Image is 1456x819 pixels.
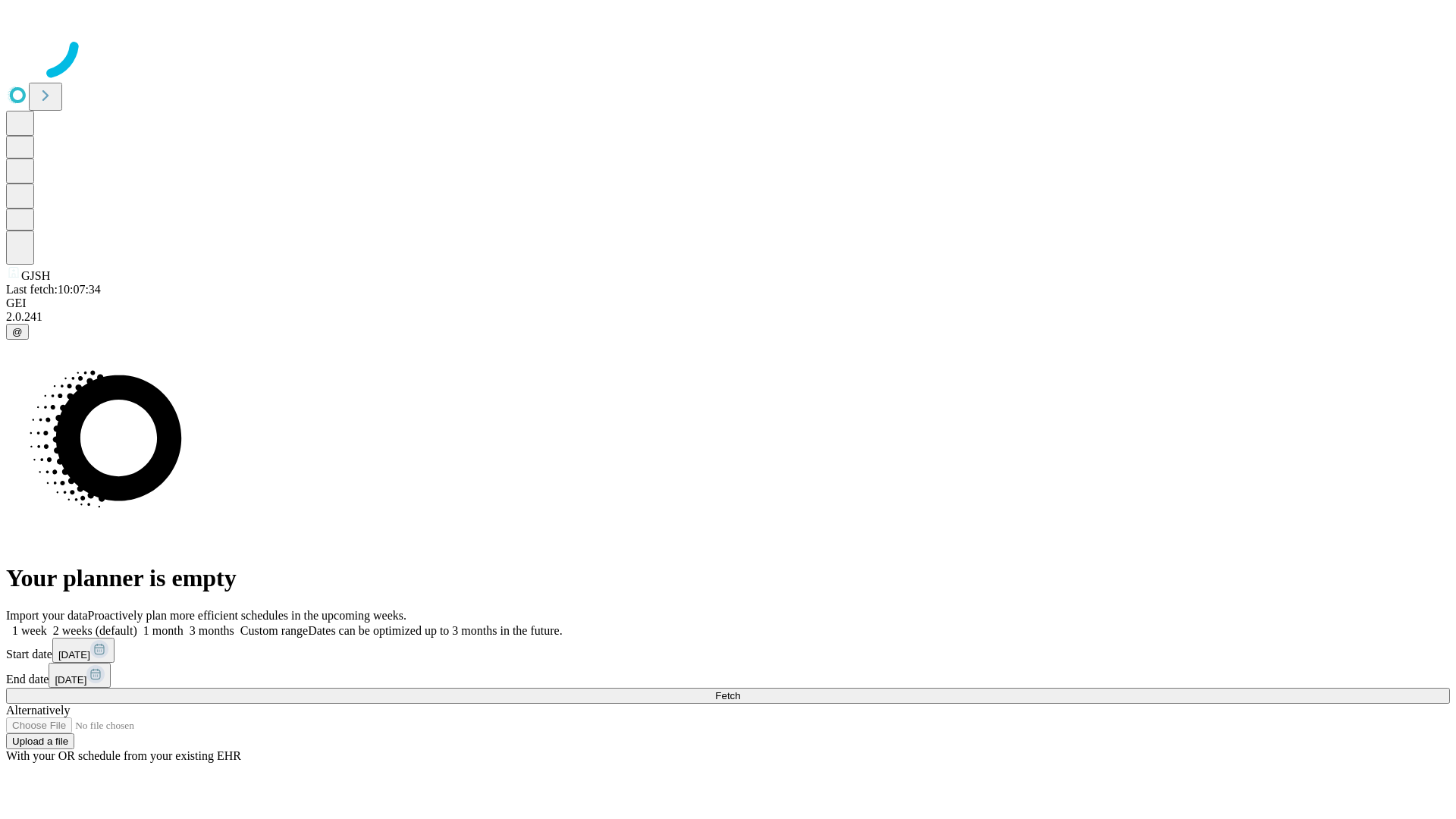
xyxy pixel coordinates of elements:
[6,704,70,717] span: Alternatively
[6,297,1450,310] div: GEI
[240,624,308,637] span: Custom range
[6,688,1450,704] button: Fetch
[308,624,562,637] span: Dates can be optimized up to 3 months in the future.
[6,564,1450,592] h1: Your planner is empty
[6,749,241,762] span: With your OR schedule from your existing EHR
[58,649,90,661] span: [DATE]
[6,324,29,340] button: @
[52,638,115,663] button: [DATE]
[12,326,23,337] span: @
[6,609,88,622] span: Import your data
[143,624,184,637] span: 1 month
[21,269,50,282] span: GJSH
[53,624,137,637] span: 2 weeks (default)
[6,283,101,296] span: Last fetch: 10:07:34
[88,609,406,622] span: Proactively plan more efficient schedules in the upcoming weeks.
[6,733,74,749] button: Upload a file
[190,624,234,637] span: 3 months
[6,663,1450,688] div: End date
[55,674,86,686] span: [DATE]
[6,310,1450,324] div: 2.0.241
[6,638,1450,663] div: Start date
[49,663,111,688] button: [DATE]
[715,690,740,701] span: Fetch
[12,624,47,637] span: 1 week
